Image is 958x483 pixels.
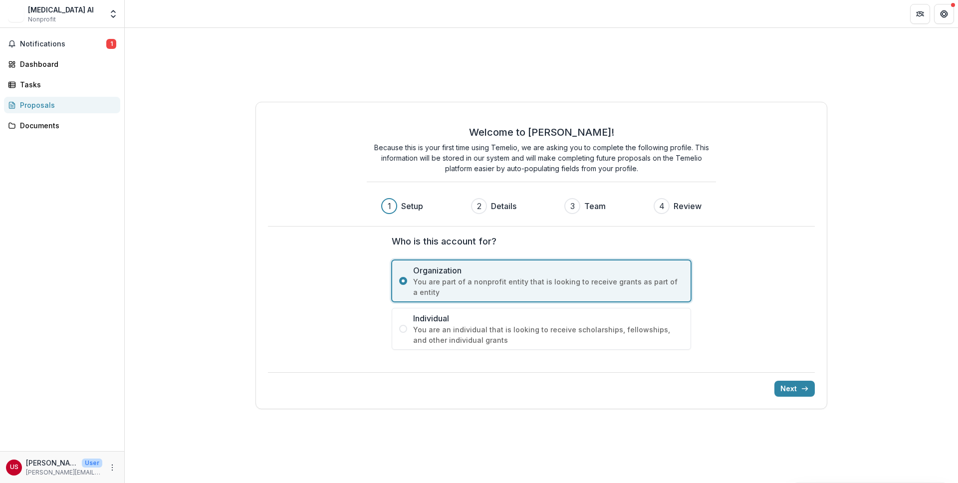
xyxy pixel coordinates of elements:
span: Organization [413,264,684,276]
a: Dashboard [4,56,120,72]
button: Get Help [934,4,954,24]
div: Proposals [20,100,112,110]
p: [PERSON_NAME][EMAIL_ADDRESS][MEDICAL_DATA] [26,468,102,477]
div: Utkarsh Saxena [10,464,18,471]
div: 2 [477,200,481,212]
h3: Setup [401,200,423,212]
p: [PERSON_NAME] [26,458,78,468]
div: Tasks [20,79,112,90]
h2: Welcome to [PERSON_NAME]! [469,126,614,138]
button: More [106,462,118,474]
div: Documents [20,120,112,131]
a: Documents [4,117,120,134]
label: Who is this account for? [392,235,685,248]
h3: Details [491,200,516,212]
div: 1 [388,200,391,212]
h3: Review [674,200,702,212]
span: Nonprofit [28,15,56,24]
img: Adalat AI [8,6,24,22]
span: You are an individual that is looking to receive scholarships, fellowships, and other individual ... [413,324,684,345]
span: 1 [106,39,116,49]
span: You are part of a nonprofit entity that is looking to receive grants as part of a entity [413,276,684,297]
span: Notifications [20,40,106,48]
div: 4 [659,200,665,212]
p: Because this is your first time using Temelio, we are asking you to complete the following profil... [367,142,716,174]
a: Tasks [4,76,120,93]
div: Dashboard [20,59,112,69]
p: User [82,459,102,468]
button: Open entity switcher [106,4,120,24]
button: Partners [910,4,930,24]
div: Progress [381,198,702,214]
button: Next [774,381,815,397]
button: Notifications1 [4,36,120,52]
a: Proposals [4,97,120,113]
div: [MEDICAL_DATA] AI [28,4,94,15]
span: Individual [413,312,684,324]
div: 3 [570,200,575,212]
h3: Team [584,200,606,212]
